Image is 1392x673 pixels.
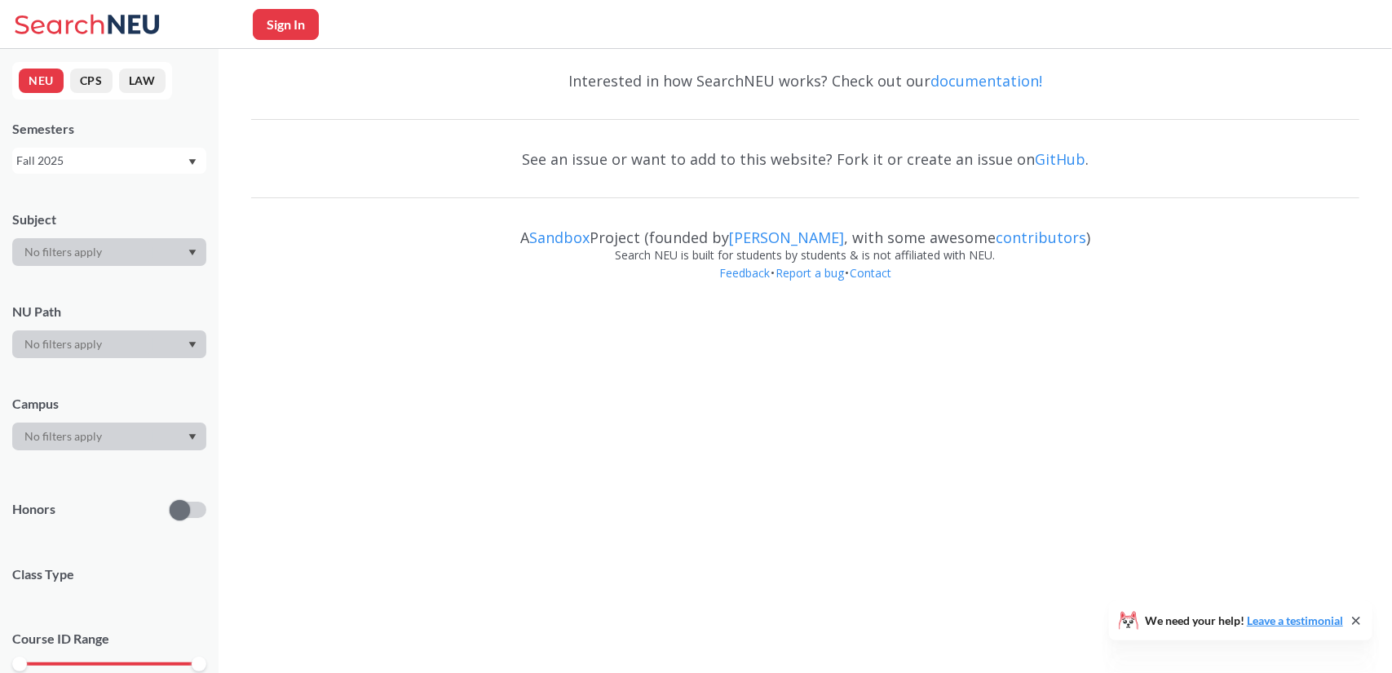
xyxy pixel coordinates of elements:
[1145,615,1343,627] span: We need your help!
[12,395,206,413] div: Campus
[529,228,590,247] a: Sandbox
[119,69,166,93] button: LAW
[1035,149,1085,169] a: GitHub
[718,265,771,281] a: Feedback
[188,342,197,348] svg: Dropdown arrow
[12,423,206,450] div: Dropdown arrow
[251,135,1359,183] div: See an issue or want to add to this website? Fork it or create an issue on .
[849,265,892,281] a: Contact
[775,265,845,281] a: Report a bug
[12,630,206,649] p: Course ID Range
[1247,613,1343,627] a: Leave a testimonial
[253,9,319,40] button: Sign In
[70,69,113,93] button: CPS
[12,500,55,519] p: Honors
[12,565,206,583] span: Class Type
[188,159,197,166] svg: Dropdown arrow
[19,69,64,93] button: NEU
[251,214,1359,246] div: A Project (founded by , with some awesome )
[12,303,206,321] div: NU Path
[930,71,1042,91] a: documentation!
[729,228,844,247] a: [PERSON_NAME]
[188,250,197,256] svg: Dropdown arrow
[12,330,206,358] div: Dropdown arrow
[251,264,1359,307] div: • •
[251,246,1359,264] div: Search NEU is built for students by students & is not affiliated with NEU.
[12,210,206,228] div: Subject
[16,152,187,170] div: Fall 2025
[188,434,197,441] svg: Dropdown arrow
[12,148,206,174] div: Fall 2025Dropdown arrow
[12,120,206,138] div: Semesters
[12,238,206,266] div: Dropdown arrow
[251,57,1359,104] div: Interested in how SearchNEU works? Check out our
[996,228,1086,247] a: contributors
